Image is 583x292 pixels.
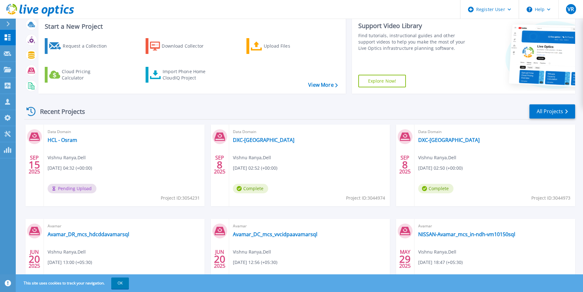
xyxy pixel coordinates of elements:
span: Vishnu Ranya , Dell [233,248,271,255]
span: This site uses cookies to track your navigation. [17,277,129,289]
span: Vishnu Ranya , Dell [233,154,271,161]
div: Recent Projects [24,104,94,119]
div: Upload Files [264,40,314,52]
div: SEP 2025 [28,153,40,176]
span: [DATE] 02:50 (+00:00) [418,165,463,172]
span: Vishnu Ranya , Dell [48,154,86,161]
a: Explore Now! [358,75,406,87]
span: 29 [399,256,411,262]
span: [DATE] 04:32 (+00:00) [48,165,92,172]
div: SEP 2025 [399,153,411,176]
span: Data Domain [233,128,386,135]
span: 20 [214,256,225,262]
span: 8 [217,162,222,167]
a: Request a Collection [45,38,115,54]
span: VR [568,7,574,12]
span: [DATE] 13:00 (+05:30) [48,259,92,266]
a: Upload Files [246,38,317,54]
span: 8 [402,162,408,167]
div: Support Video Library [358,22,472,30]
span: Data Domain [418,128,571,135]
span: Project ID: 3054231 [161,195,200,201]
button: OK [111,277,129,289]
div: SEP 2025 [214,153,226,176]
span: 20 [29,256,40,262]
a: DXC-[GEOGRAPHIC_DATA] [233,137,294,143]
span: 15 [29,162,40,167]
a: View More [308,82,338,88]
div: Cloud Pricing Calculator [62,68,112,81]
a: Cloud Pricing Calculator [45,67,115,83]
a: Download Collector [146,38,216,54]
span: Data Domain [48,128,201,135]
h3: Start a New Project [45,23,338,30]
div: Download Collector [162,40,212,52]
div: MAY 2025 [399,248,411,271]
span: [DATE] 12:56 (+05:30) [233,259,277,266]
span: Vishnu Ranya , Dell [418,248,456,255]
span: Vishnu Ranya , Dell [48,248,86,255]
span: Avamar [48,223,201,230]
a: NISSAN-Avamar_mcs_in-ndh-vm10150sql [418,231,515,237]
a: All Projects [529,104,575,119]
span: Project ID: 3044973 [531,195,570,201]
span: Pending Upload [48,184,96,193]
span: Avamar [233,223,386,230]
a: HCL - Osram [48,137,77,143]
a: DXC-[GEOGRAPHIC_DATA] [418,137,480,143]
span: Project ID: 3044974 [346,195,385,201]
div: JUN 2025 [28,248,40,271]
div: Request a Collection [63,40,113,52]
div: Find tutorials, instructional guides and other support videos to help you make the most of your L... [358,32,472,51]
span: Vishnu Ranya , Dell [418,154,456,161]
div: JUN 2025 [214,248,226,271]
a: Avamar_DR_mcs_hdcddavamarsql [48,231,129,237]
span: Avamar [418,223,571,230]
span: Complete [418,184,453,193]
span: [DATE] 02:52 (+00:00) [233,165,277,172]
span: [DATE] 18:47 (+05:30) [418,259,463,266]
span: Complete [233,184,268,193]
div: Import Phone Home CloudIQ Project [163,68,212,81]
a: Avamar_DC_mcs_vvcidpaavamarsql [233,231,317,237]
